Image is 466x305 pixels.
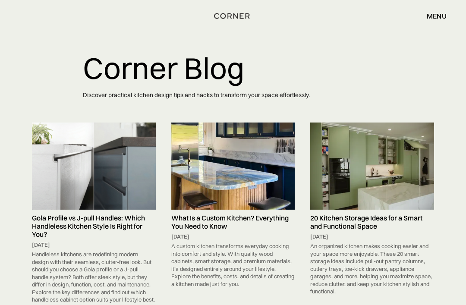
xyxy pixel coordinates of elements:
a: 20 Kitchen Storage Ideas for a Smart and Functional Space[DATE]An organized kitchen makes cooking... [306,123,438,298]
a: home [210,10,256,22]
h1: Corner Blog [83,52,383,85]
a: What Is a Custom Kitchen? Everything You Need to Know[DATE]A custom kitchen transforms everyday c... [167,123,299,290]
p: Discover practical kitchen design tips and hacks to transform your space effortlessly. [83,85,383,106]
div: A custom kitchen transforms everyday cooking into comfort and style. With quality wood cabinets, ... [171,240,295,290]
div: [DATE] [171,233,295,241]
div: [DATE] [32,241,156,249]
div: menu [418,9,447,23]
div: menu [427,13,447,19]
h5: 20 Kitchen Storage Ideas for a Smart and Functional Space [310,214,434,230]
h5: What Is a Custom Kitchen? Everything You Need to Know [171,214,295,230]
div: [DATE] [310,233,434,241]
div: An organized kitchen makes cooking easier and your space more enjoyable. These 20 smart storage i... [310,240,434,298]
h5: Gola Profile vs J-pull Handles: Which Handleless Kitchen Style Is Right for You? [32,214,156,239]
